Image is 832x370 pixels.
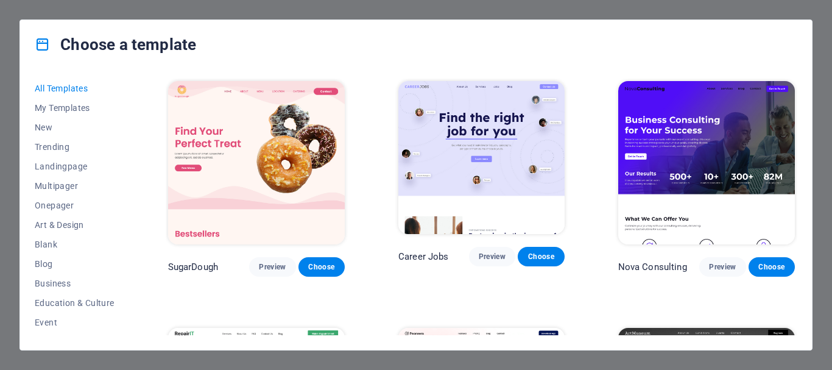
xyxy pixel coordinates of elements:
[398,81,565,234] img: Career Jobs
[35,84,115,93] span: All Templates
[168,81,345,244] img: SugarDough
[298,257,345,277] button: Choose
[35,220,115,230] span: Art & Design
[35,259,115,269] span: Blog
[35,118,115,137] button: New
[35,103,115,113] span: My Templates
[35,196,115,215] button: Onepager
[35,279,115,288] span: Business
[35,98,115,118] button: My Templates
[35,162,115,171] span: Landingpage
[308,262,335,272] span: Choose
[35,137,115,157] button: Trending
[35,79,115,98] button: All Templates
[35,235,115,254] button: Blank
[35,35,196,54] h4: Choose a template
[398,251,449,263] p: Career Jobs
[749,257,795,277] button: Choose
[249,257,295,277] button: Preview
[259,262,286,272] span: Preview
[527,252,554,261] span: Choose
[35,274,115,293] button: Business
[518,247,564,266] button: Choose
[35,318,115,327] span: Event
[35,176,115,196] button: Multipager
[35,332,115,352] button: Gastronomy
[35,215,115,235] button: Art & Design
[35,142,115,152] span: Trending
[469,247,515,266] button: Preview
[709,262,736,272] span: Preview
[618,261,687,273] p: Nova Consulting
[618,81,795,244] img: Nova Consulting
[35,240,115,249] span: Blank
[35,157,115,176] button: Landingpage
[35,201,115,210] span: Onepager
[758,262,785,272] span: Choose
[699,257,746,277] button: Preview
[168,261,218,273] p: SugarDough
[35,123,115,132] span: New
[35,298,115,308] span: Education & Culture
[35,293,115,313] button: Education & Culture
[35,254,115,274] button: Blog
[479,252,506,261] span: Preview
[35,181,115,191] span: Multipager
[35,313,115,332] button: Event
